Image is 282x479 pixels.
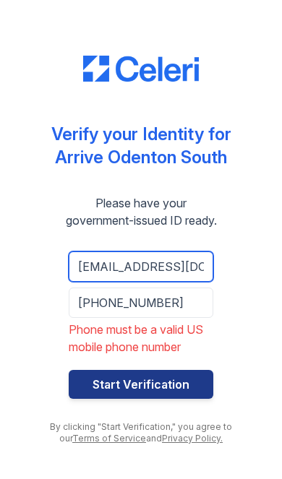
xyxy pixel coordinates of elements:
[162,433,223,444] a: Privacy Policy.
[69,251,213,282] input: Email
[72,433,146,444] a: Terms of Service
[66,194,217,229] div: Please have your government-issued ID ready.
[69,321,213,355] div: Phone must be a valid US mobile phone number
[69,370,213,399] button: Start Verification
[40,421,242,444] div: By clicking "Start Verification," you agree to our and
[83,56,199,82] img: CE_Logo_Blue-a8612792a0a2168367f1c8372b55b34899dd931a85d93a1a3d3e32e68fde9ad4.png
[51,123,231,169] div: Verify your Identity for Arrive Odenton South
[69,288,213,318] input: Phone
